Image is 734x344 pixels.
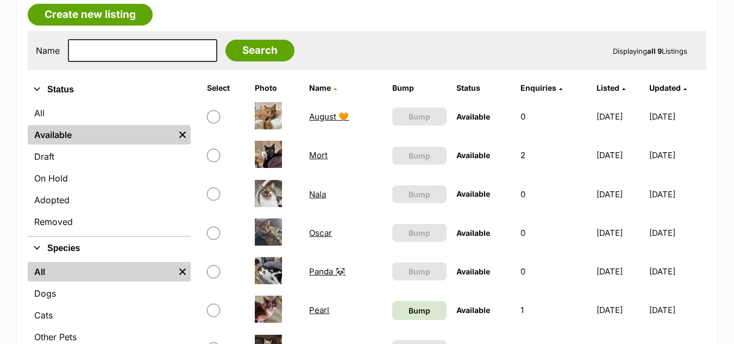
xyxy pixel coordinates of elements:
button: Bump [392,185,447,203]
button: Status [28,83,191,97]
td: 0 [516,214,591,252]
a: Pearl [309,305,329,315]
span: Updated [649,83,681,92]
a: On Hold [28,168,191,188]
td: [DATE] [649,253,705,290]
td: [DATE] [649,136,705,174]
a: Enquiries [520,83,562,92]
span: Available [456,267,490,276]
th: Select [203,79,249,97]
span: Bump [409,150,430,161]
a: Adopted [28,190,191,210]
a: Name [309,83,337,92]
span: Displaying Listings [613,47,687,55]
strong: all 9 [647,47,662,55]
th: Status [452,79,515,97]
input: Search [225,40,294,61]
a: Updated [649,83,687,92]
button: Bump [392,147,447,165]
a: Removed [28,212,191,232]
span: Available [456,228,490,237]
a: Draft [28,147,191,166]
button: Species [28,241,191,255]
a: Oscar [309,228,332,238]
span: Bump [409,227,430,239]
span: Listed [597,83,619,92]
a: Listed [597,83,625,92]
a: Nala [309,189,326,199]
a: Available [28,125,174,145]
a: Create new listing [28,4,153,26]
a: Panda 🐼 [309,266,346,277]
span: Bump [409,189,430,200]
td: [DATE] [592,214,648,252]
td: 0 [516,176,591,213]
div: Status [28,101,191,236]
button: Bump [392,262,447,280]
td: [DATE] [649,98,705,135]
a: Remove filter [174,262,191,282]
span: Available [456,112,490,121]
td: [DATE] [649,214,705,252]
span: Bump [409,266,430,277]
span: translation missing: en.admin.listings.index.attributes.enquiries [520,83,556,92]
a: Mort [309,150,328,160]
td: 0 [516,253,591,290]
td: [DATE] [592,136,648,174]
span: Bump [409,305,430,316]
td: [DATE] [649,291,705,329]
a: Bump [392,301,447,320]
a: Remove filter [174,125,191,145]
td: 0 [516,98,591,135]
td: [DATE] [592,98,648,135]
button: Bump [392,108,447,126]
button: Bump [392,224,447,242]
span: Available [456,151,490,160]
td: [DATE] [649,176,705,213]
td: 1 [516,291,591,329]
a: Cats [28,305,191,325]
span: Bump [409,111,430,122]
span: Available [456,189,490,198]
label: Name [36,46,60,55]
span: Available [456,305,490,315]
span: Name [309,83,331,92]
a: All [28,262,174,282]
th: Photo [250,79,304,97]
td: [DATE] [592,291,648,329]
td: [DATE] [592,176,648,213]
td: [DATE] [592,253,648,290]
td: 2 [516,136,591,174]
th: Bump [388,79,451,97]
a: Dogs [28,284,191,303]
a: All [28,103,191,123]
a: August 🧡 [309,111,349,122]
